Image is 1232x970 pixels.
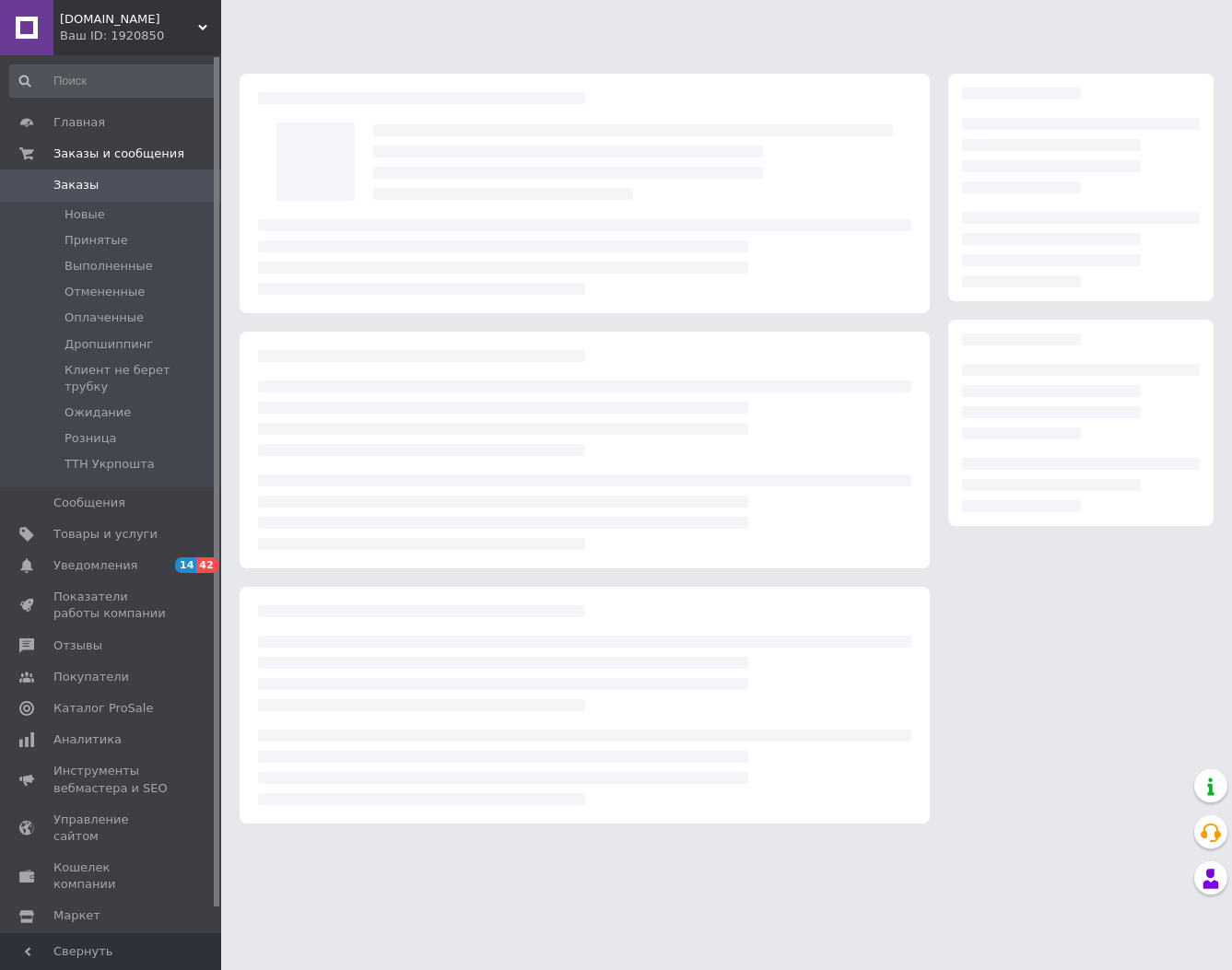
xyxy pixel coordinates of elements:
span: 14 [175,557,196,573]
span: Главная [53,114,105,131]
input: Поиск [9,64,217,98]
span: ТТН Укрпошта [65,456,155,473]
span: Инструменты вебмастера и SEO [53,763,170,796]
span: Розница [65,430,116,447]
span: Заказы [53,177,99,193]
div: Ваш ID: 1920850 [60,28,221,44]
span: Показатели работы компании [53,589,170,622]
span: 42 [196,557,217,573]
span: Ожидание [65,404,131,421]
span: Отмененные [65,284,145,300]
span: Товары и услуги [53,526,158,543]
span: Управление сайтом [53,812,170,845]
span: Аналитика [53,731,122,748]
span: Покупатели [53,669,129,685]
span: Отзывы [53,637,102,654]
span: Заказы и сообщения [53,146,184,162]
span: Маркет [53,907,100,924]
span: Новые [65,206,105,223]
span: ORGANIZE.IN.UA [60,11,198,28]
span: Оплаченные [65,310,144,326]
span: Выполненные [65,258,153,275]
span: Дропшиппинг [65,336,153,353]
span: Клиент не берет трубку [65,362,215,395]
span: Кошелек компании [53,859,170,893]
span: Сообщения [53,495,125,511]
span: Каталог ProSale [53,700,153,717]
span: Принятые [65,232,128,249]
span: Уведомления [53,557,137,574]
